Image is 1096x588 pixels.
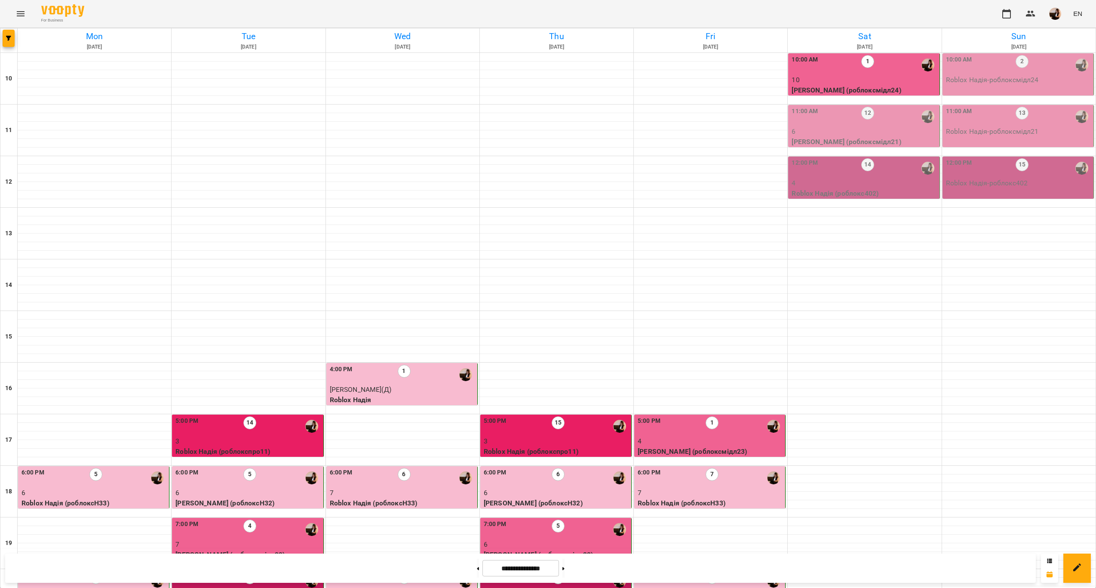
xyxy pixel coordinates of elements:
img: Надія Шрай [1075,58,1088,71]
label: 1 [706,416,718,429]
img: Надія Шрай [1075,162,1088,175]
img: Надія Шрай [767,471,780,484]
label: 6:00 PM [484,468,507,477]
label: 5 [552,520,565,533]
button: Menu [10,3,31,24]
label: 15 [1016,158,1028,171]
h6: Tue [173,30,324,43]
img: Надія Шрай [921,162,934,175]
h6: Wed [327,30,478,43]
img: Надія Шрай [305,471,318,484]
p: Roblox Надія (роблоксН33) [638,498,783,508]
h6: 13 [5,229,12,238]
label: 5 [243,468,256,481]
label: 10:00 AM [946,55,972,65]
img: Надія Шрай [151,471,164,484]
img: Надія Шрай [1075,110,1088,123]
span: For Business [41,18,84,23]
p: Roblox Надія - роблоксмідл24 [946,75,1092,85]
img: Надія Шрай [921,110,934,123]
p: 4 [792,178,937,188]
label: 5:00 PM [484,416,507,426]
h6: Sat [789,30,940,43]
p: 6 [484,539,629,550]
h6: [DATE] [943,43,1094,51]
div: Надія Шрай [767,420,780,433]
p: 3 [175,436,321,446]
label: 5 [89,468,102,481]
h6: [DATE] [481,43,632,51]
label: 5:00 PM [175,416,198,426]
label: 15 [552,416,565,429]
label: 4:00 PM [330,365,353,374]
img: Надія Шрай [613,471,626,484]
label: 6:00 PM [175,468,198,477]
label: 11:00 AM [946,107,972,116]
h6: Thu [481,30,632,43]
h6: [DATE] [19,43,170,51]
p: 4 [638,436,783,446]
label: 11:00 AM [792,107,818,116]
p: 7 [638,488,783,498]
p: Roblox Надія (роблокс402) [792,188,937,199]
h6: 11 [5,126,12,135]
p: [PERSON_NAME] (роблоксН32) [175,498,321,508]
div: Надія Шрай [613,420,626,433]
h6: [DATE] [635,43,786,51]
h6: [DATE] [789,43,940,51]
p: [PERSON_NAME] (роблоксмідл23) [638,446,783,457]
p: 6 [175,488,321,498]
label: 6:00 PM [330,468,353,477]
label: 12:00 PM [946,158,972,168]
label: 1 [398,365,411,378]
label: 10:00 AM [792,55,818,65]
label: 7 [706,468,718,481]
p: Roblox Надія (роблокспро11) [484,446,629,457]
p: 10 [792,75,937,85]
p: Roblox Надія - роблокс402 [946,178,1092,188]
h6: Sun [943,30,1094,43]
img: Надія Шрай [459,368,472,381]
h6: 17 [5,435,12,445]
label: 6 [398,468,411,481]
h6: 10 [5,74,12,83]
label: 14 [861,158,874,171]
label: 12:00 PM [792,158,818,168]
h6: Mon [19,30,170,43]
img: Надія Шрай [305,523,318,536]
p: Roblox Надія (роблоксН33) [330,498,476,508]
label: 6:00 PM [638,468,660,477]
span: [PERSON_NAME](Д) [330,385,391,394]
label: 12 [861,107,874,120]
h6: 12 [5,177,12,187]
h6: [DATE] [173,43,324,51]
img: Надія Шрай [613,523,626,536]
h6: 18 [5,487,12,496]
label: 2 [1016,55,1028,68]
h6: Fri [635,30,786,43]
label: 13 [1016,107,1028,120]
h6: 19 [5,539,12,548]
img: Надія Шрай [921,58,934,71]
p: [PERSON_NAME] (роблоксмідл21) [792,137,937,147]
span: EN [1073,9,1082,18]
label: 7:00 PM [175,520,198,529]
p: Roblox Надія [330,395,476,405]
p: [PERSON_NAME] (роблоксН32) [484,498,629,508]
img: Voopty Logo [41,4,84,17]
label: 4 [243,520,256,533]
label: 6:00 PM [21,468,44,477]
h6: 14 [5,280,12,290]
label: 6 [552,468,565,481]
img: Надія Шрай [459,471,472,484]
label: 14 [243,416,256,429]
p: Roblox Надія (роблоксН33) [21,498,167,508]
